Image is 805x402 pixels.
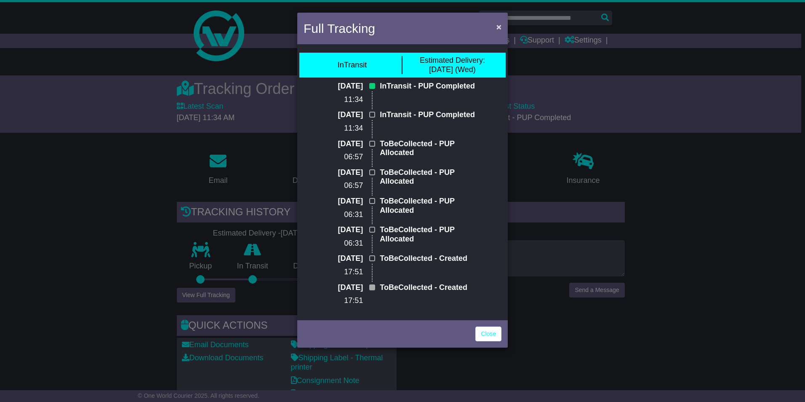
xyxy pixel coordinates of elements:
[326,181,363,190] p: 06:57
[380,197,479,215] p: ToBeCollected - PUP Allocated
[326,95,363,105] p: 11:34
[338,61,367,70] div: InTransit
[380,225,479,244] p: ToBeCollected - PUP Allocated
[492,18,506,35] button: Close
[326,82,363,91] p: [DATE]
[326,124,363,133] p: 11:34
[420,56,485,74] div: [DATE] (Wed)
[326,139,363,149] p: [DATE]
[304,19,375,38] h4: Full Tracking
[326,283,363,292] p: [DATE]
[380,254,479,263] p: ToBeCollected - Created
[326,254,363,263] p: [DATE]
[326,239,363,248] p: 06:31
[326,168,363,177] p: [DATE]
[380,283,479,292] p: ToBeCollected - Created
[380,82,479,91] p: InTransit - PUP Completed
[326,225,363,235] p: [DATE]
[420,56,485,64] span: Estimated Delivery:
[326,296,363,306] p: 17:51
[380,168,479,186] p: ToBeCollected - PUP Allocated
[326,153,363,162] p: 06:57
[380,139,479,158] p: ToBeCollected - PUP Allocated
[326,268,363,277] p: 17:51
[326,197,363,206] p: [DATE]
[380,110,479,120] p: InTransit - PUP Completed
[326,210,363,220] p: 06:31
[475,327,501,341] a: Close
[326,110,363,120] p: [DATE]
[496,22,501,32] span: ×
